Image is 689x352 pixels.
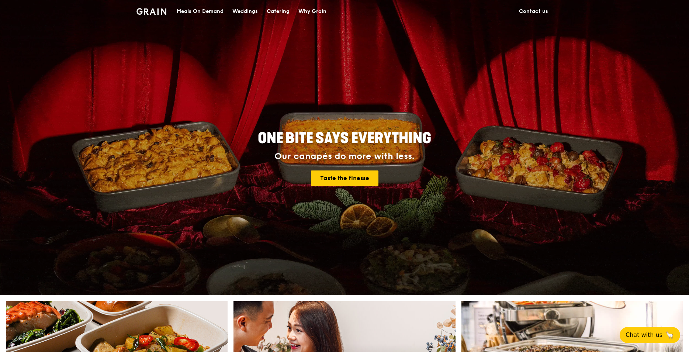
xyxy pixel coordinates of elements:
a: Weddings [228,0,262,23]
div: Meals On Demand [177,0,224,23]
div: Why Grain [298,0,326,23]
div: Weddings [232,0,258,23]
span: ONE BITE SAYS EVERYTHING [258,130,431,147]
a: Taste the finesse [311,170,378,186]
span: 🦙 [665,331,674,339]
a: Why Grain [294,0,331,23]
div: Catering [267,0,290,23]
img: Grain [136,8,166,15]
div: Our canapés do more with less. [212,151,477,162]
a: Catering [262,0,294,23]
button: Chat with us🦙 [620,327,680,343]
a: Contact us [515,0,553,23]
span: Chat with us [626,331,662,339]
